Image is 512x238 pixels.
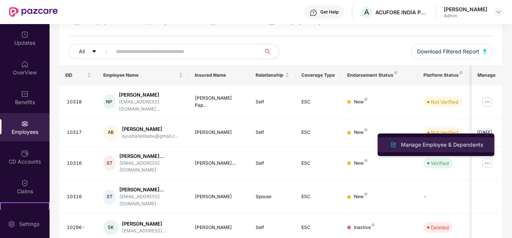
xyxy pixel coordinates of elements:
[21,31,29,38] img: svg+xml;base64,PHN2ZyBpZD0iVXBkYXRlZCIgeG1sbnM9Imh0dHA6Ly93d3cudzMub3JnLzIwMDAvc3ZnIiB3aWR0aD0iMj...
[354,224,375,231] div: Inactive
[394,71,397,74] img: svg+xml;base64,PHN2ZyB4bWxucz0iaHR0cDovL3d3dy53My5vcmcvMjAwMC9zdmciIHdpZHRoPSI4IiBoZWlnaHQ9IjgiIH...
[103,220,118,235] div: SK
[195,193,244,200] div: [PERSON_NAME]
[8,220,15,228] img: svg+xml;base64,PHN2ZyBpZD0iU2V0dGluZy0yMHgyMCIgeG1sbnM9Imh0dHA6Ly93d3cudzMub3JnLzIwMDAvc3ZnIiB3aW...
[431,224,449,231] div: Deleted
[256,129,289,136] div: Self
[256,99,289,106] div: Self
[119,160,183,174] div: [EMAIL_ADDRESS][DOMAIN_NAME]
[195,129,244,136] div: [PERSON_NAME]
[65,72,86,78] span: EID
[444,13,487,19] div: Admin
[256,224,289,231] div: Self
[119,91,183,99] div: [PERSON_NAME]
[59,65,98,85] th: EID
[261,44,279,59] button: search
[21,120,29,127] img: svg+xml;base64,PHN2ZyBpZD0iRW1wbG95ZWVzIiB4bWxucz0iaHR0cDovL3d3dy53My5vcmcvMjAwMC9zdmciIHdpZHRoPS...
[67,129,92,136] div: 10317
[417,47,479,56] span: Download Filtered Report
[119,193,183,208] div: [EMAIL_ADDRESS][DOMAIN_NAME]
[9,7,58,17] img: New Pazcare Logo
[444,6,487,13] div: [PERSON_NAME]
[310,9,317,17] img: svg+xml;base64,PHN2ZyBpZD0iSGVscC0zMngzMiIgeG1sbnM9Imh0dHA6Ly93d3cudzMub3JnLzIwMDAvc3ZnIiB3aWR0aD...
[471,65,502,85] th: Manage
[417,180,471,214] td: -
[103,125,118,140] div: AB
[17,220,42,228] div: Settings
[189,65,250,85] th: Insured Name
[389,140,398,149] img: svg+xml;base64,PHN2ZyB4bWxucz0iaHR0cDovL3d3dy53My5vcmcvMjAwMC9zdmciIHhtbG5zOnhsaW5rPSJodHRwOi8vd3...
[256,72,284,78] span: Relationship
[261,49,275,55] span: search
[301,224,335,231] div: ESC
[364,8,369,17] span: A
[122,126,178,133] div: [PERSON_NAME]
[67,224,92,231] div: 10296-
[21,209,29,217] img: svg+xml;base64,PHN2ZyB4bWxucz0iaHR0cDovL3d3dy53My5vcmcvMjAwMC9zdmciIHdpZHRoPSIyMSIgaGVpZ2h0PSIyMC...
[250,65,295,85] th: Relationship
[103,156,116,171] div: ST
[21,61,29,68] img: svg+xml;base64,PHN2ZyBpZD0iSG9tZSIgeG1sbnM9Imh0dHA6Ly93d3cudzMub3JnLzIwMDAvc3ZnIiB3aWR0aD0iMjAiIG...
[122,220,166,227] div: [PERSON_NAME]
[67,193,92,200] div: 10316
[431,129,458,136] div: Not Verified
[67,160,92,167] div: 10316
[122,133,178,140] div: ayushallasbabu@gmail.c...
[21,90,29,98] img: svg+xml;base64,PHN2ZyBpZD0iQmVuZWZpdHMiIHhtbG5zPSJodHRwOi8vd3d3LnczLm9yZy8yMDAwL3N2ZyIgd2lkdGg9Ij...
[295,65,341,85] th: Coverage Type
[481,157,493,169] img: manageButton
[423,72,465,78] div: Platform Status
[69,44,114,59] button: Allcaret-down
[483,49,487,53] img: svg+xml;base64,PHN2ZyB4bWxucz0iaHR0cDovL3d3dy53My5vcmcvMjAwMC9zdmciIHhtbG5zOnhsaW5rPSJodHRwOi8vd3...
[195,224,244,231] div: [PERSON_NAME]
[103,72,177,78] span: Employee Name
[122,227,166,235] div: [EMAIL_ADDRESS]...
[97,65,189,85] th: Employee Name
[103,94,115,109] div: NP
[411,44,493,59] button: Download Filtered Report
[301,193,335,200] div: ESC
[92,49,97,55] span: caret-down
[347,72,411,78] div: Endorsement Status
[354,193,367,200] div: New
[256,193,289,200] div: Spouse
[481,96,493,108] img: manageButton
[354,129,367,136] div: New
[103,189,116,205] div: ST
[195,160,244,167] div: [PERSON_NAME]...
[21,150,29,157] img: svg+xml;base64,PHN2ZyBpZD0iQ0RfQWNjb3VudHMiIGRhdGEtbmFtZT0iQ0QgQWNjb3VudHMiIHhtbG5zPSJodHRwOi8vd3...
[364,98,367,101] img: svg+xml;base64,PHN2ZyB4bWxucz0iaHR0cDovL3d3dy53My5vcmcvMjAwMC9zdmciIHdpZHRoPSI4IiBoZWlnaHQ9IjgiIH...
[354,99,367,106] div: New
[372,223,375,226] img: svg+xml;base64,PHN2ZyB4bWxucz0iaHR0cDovL3d3dy53My5vcmcvMjAwMC9zdmciIHdpZHRoPSI4IiBoZWlnaHQ9IjgiIH...
[119,153,183,160] div: [PERSON_NAME]...
[119,186,183,193] div: [PERSON_NAME]...
[364,193,367,196] img: svg+xml;base64,PHN2ZyB4bWxucz0iaHR0cDovL3d3dy53My5vcmcvMjAwMC9zdmciIHdpZHRoPSI4IiBoZWlnaHQ9IjgiIH...
[495,9,501,15] img: svg+xml;base64,PHN2ZyBpZD0iRHJvcGRvd24tMzJ4MzIiIHhtbG5zPSJodHRwOi8vd3d3LnczLm9yZy8yMDAwL3N2ZyIgd2...
[320,9,339,15] div: Get Help
[481,127,493,139] img: manageButton
[301,99,335,106] div: ESC
[375,9,428,16] div: ACUFORE INDIA PRIVATE LIMITED
[119,99,183,113] div: [EMAIL_ADDRESS][DOMAIN_NAME]...
[79,47,85,56] span: All
[364,128,367,131] img: svg+xml;base64,PHN2ZyB4bWxucz0iaHR0cDovL3d3dy53My5vcmcvMjAwMC9zdmciIHdpZHRoPSI4IiBoZWlnaHQ9IjgiIH...
[354,160,367,167] div: New
[256,160,289,167] div: Self
[459,71,462,74] img: svg+xml;base64,PHN2ZyB4bWxucz0iaHR0cDovL3d3dy53My5vcmcvMjAwMC9zdmciIHdpZHRoPSI4IiBoZWlnaHQ9IjgiIH...
[399,141,485,149] div: Manage Employee & Dependents
[301,160,335,167] div: ESC
[195,95,244,109] div: [PERSON_NAME] Pap...
[301,129,335,136] div: ESC
[431,98,458,106] div: Not Verified
[364,159,367,162] img: svg+xml;base64,PHN2ZyB4bWxucz0iaHR0cDovL3d3dy53My5vcmcvMjAwMC9zdmciIHdpZHRoPSI4IiBoZWlnaHQ9IjgiIH...
[67,99,92,106] div: 10318
[431,159,449,167] div: Verified
[21,179,29,187] img: svg+xml;base64,PHN2ZyBpZD0iQ2xhaW0iIHhtbG5zPSJodHRwOi8vd3d3LnczLm9yZy8yMDAwL3N2ZyIgd2lkdGg9IjIwIi...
